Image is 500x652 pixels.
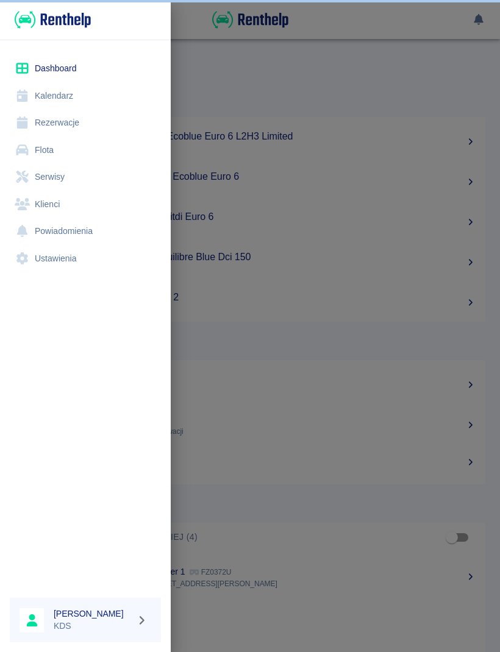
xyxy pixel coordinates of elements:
a: Rezerwacje [10,109,161,136]
h6: [PERSON_NAME] [54,608,132,620]
p: KDS [54,620,132,633]
a: Flota [10,136,161,164]
img: Renthelp logo [15,10,91,30]
a: Serwisy [10,163,161,191]
a: Powiadomienia [10,218,161,245]
a: Kalendarz [10,82,161,110]
a: Klienci [10,191,161,218]
a: Dashboard [10,55,161,82]
a: Renthelp logo [10,10,91,30]
a: Ustawienia [10,245,161,272]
